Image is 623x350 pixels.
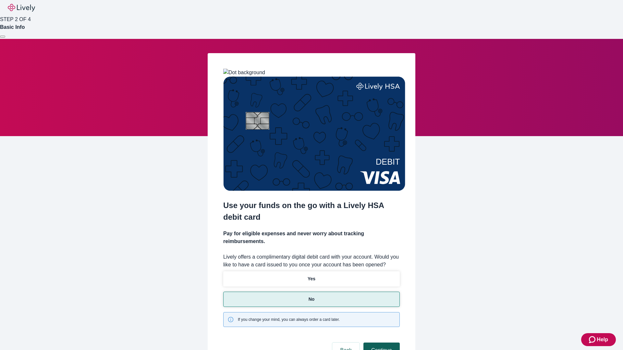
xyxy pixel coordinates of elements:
p: Yes [308,275,315,282]
p: No [309,296,315,303]
span: If you change your mind, you can always order a card later. [238,317,340,322]
img: Debit card [223,76,405,191]
button: Zendesk support iconHelp [581,333,616,346]
img: Lively [8,4,35,12]
button: No [223,292,400,307]
h2: Use your funds on the go with a Lively HSA debit card [223,200,400,223]
button: Yes [223,271,400,286]
h4: Pay for eligible expenses and never worry about tracking reimbursements. [223,230,400,245]
img: Dot background [223,69,265,76]
span: Help [597,336,608,344]
svg: Zendesk support icon [589,336,597,344]
label: Lively offers a complimentary digital debit card with your account. Would you like to have a card... [223,253,400,269]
